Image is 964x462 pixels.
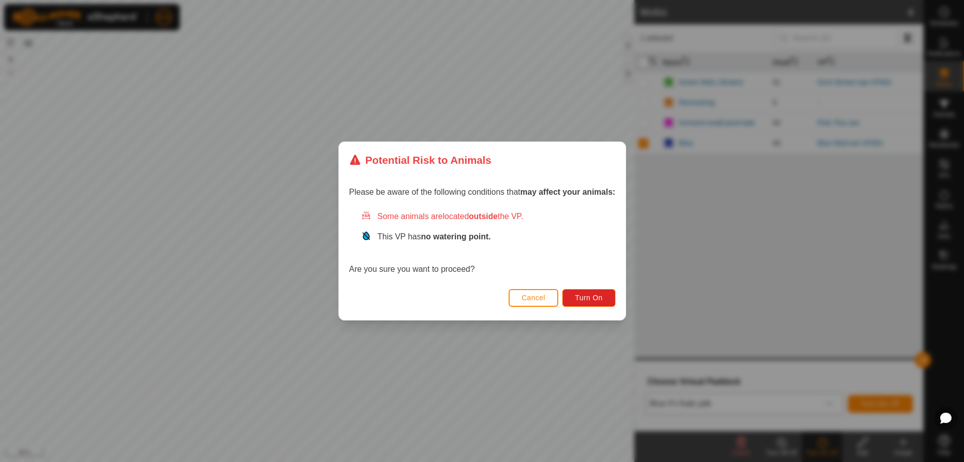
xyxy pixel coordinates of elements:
[562,289,615,307] button: Turn On
[508,289,558,307] button: Cancel
[443,212,523,221] span: located the VP.
[361,210,615,223] div: Some animals are
[349,152,491,168] div: Potential Risk to Animals
[421,232,491,241] strong: no watering point.
[349,188,615,196] span: Please be aware of the following conditions that
[469,212,497,221] strong: outside
[349,210,615,275] div: Are you sure you want to proceed?
[520,188,615,196] strong: may affect your animals:
[521,294,545,302] span: Cancel
[575,294,602,302] span: Turn On
[377,232,491,241] span: This VP has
